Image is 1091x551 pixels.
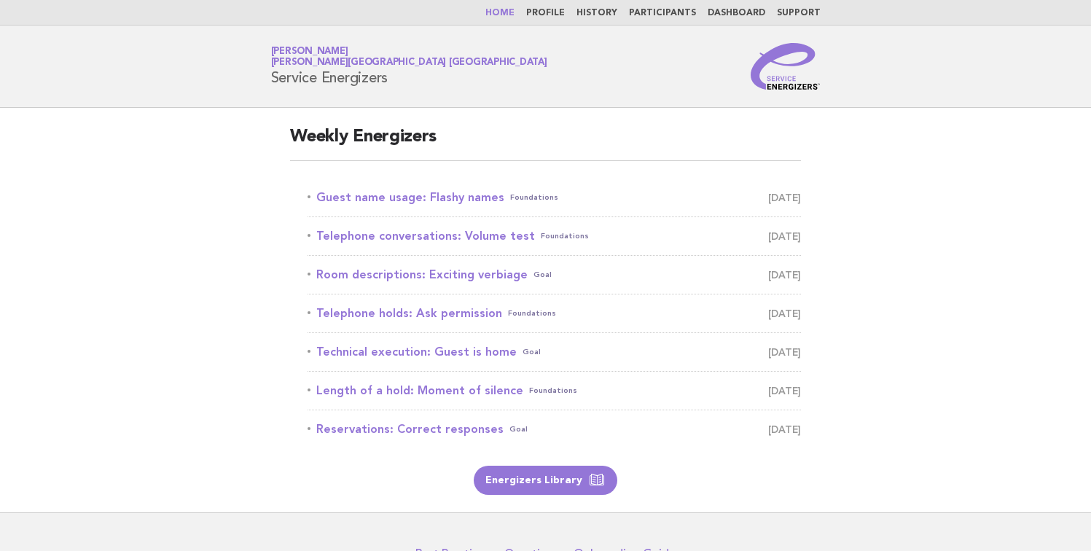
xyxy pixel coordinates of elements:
[308,380,801,401] a: Length of a hold: Moment of silenceFoundations [DATE]
[768,303,801,324] span: [DATE]
[485,9,515,17] a: Home
[308,342,801,362] a: Technical execution: Guest is homeGoal [DATE]
[751,43,821,90] img: Service Energizers
[308,419,801,439] a: Reservations: Correct responsesGoal [DATE]
[768,419,801,439] span: [DATE]
[526,9,565,17] a: Profile
[768,342,801,362] span: [DATE]
[541,226,589,246] span: Foundations
[629,9,696,17] a: Participants
[768,226,801,246] span: [DATE]
[271,58,547,68] span: [PERSON_NAME][GEOGRAPHIC_DATA] [GEOGRAPHIC_DATA]
[533,265,552,285] span: Goal
[508,303,556,324] span: Foundations
[308,226,801,246] a: Telephone conversations: Volume testFoundations [DATE]
[708,9,765,17] a: Dashboard
[308,265,801,285] a: Room descriptions: Exciting verbiageGoal [DATE]
[271,47,547,67] a: [PERSON_NAME][PERSON_NAME][GEOGRAPHIC_DATA] [GEOGRAPHIC_DATA]
[529,380,577,401] span: Foundations
[271,47,547,85] h1: Service Energizers
[576,9,617,17] a: History
[290,125,801,161] h2: Weekly Energizers
[308,303,801,324] a: Telephone holds: Ask permissionFoundations [DATE]
[777,9,821,17] a: Support
[509,419,528,439] span: Goal
[768,380,801,401] span: [DATE]
[768,187,801,208] span: [DATE]
[474,466,617,495] a: Energizers Library
[768,265,801,285] span: [DATE]
[523,342,541,362] span: Goal
[510,187,558,208] span: Foundations
[308,187,801,208] a: Guest name usage: Flashy namesFoundations [DATE]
